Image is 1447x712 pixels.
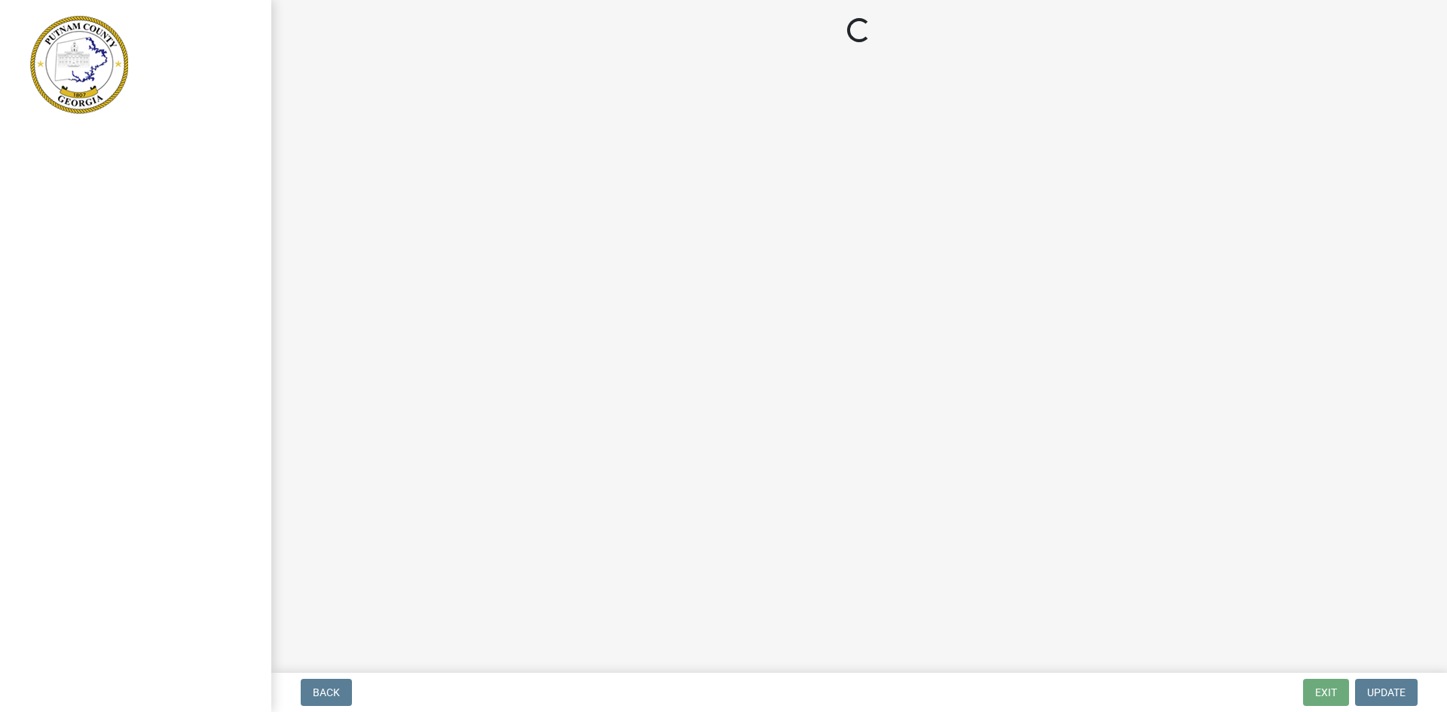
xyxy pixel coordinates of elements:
[1303,679,1349,706] button: Exit
[30,16,128,114] img: Putnam County, Georgia
[301,679,352,706] button: Back
[1367,686,1406,698] span: Update
[313,686,340,698] span: Back
[1355,679,1418,706] button: Update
